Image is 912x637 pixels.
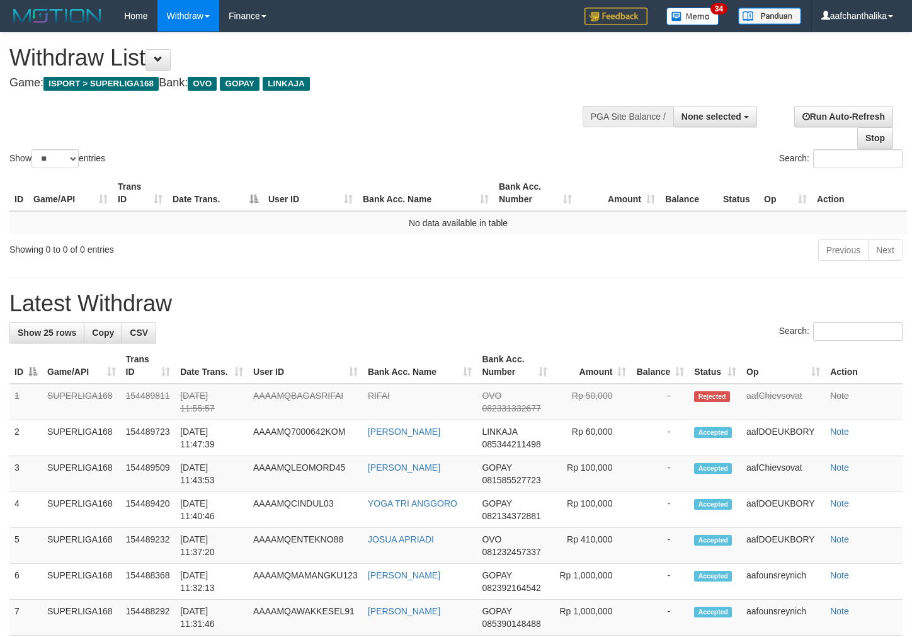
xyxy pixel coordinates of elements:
[694,463,732,474] span: Accepted
[9,291,903,316] h1: Latest Withdraw
[631,420,689,456] td: -
[759,175,812,211] th: Op: activate to sort column ascending
[552,456,632,492] td: Rp 100,000
[368,498,457,508] a: YOGA TRI ANGGORO
[248,384,363,420] td: AAAAMQBAGASRIFAI
[482,475,540,485] span: Copy 081585527723 to clipboard
[631,384,689,420] td: -
[121,384,176,420] td: 154489811
[482,534,501,544] span: OVO
[9,322,84,343] a: Show 25 rows
[9,528,42,564] td: 5
[666,8,719,25] img: Button%20Memo.svg
[710,3,727,14] span: 34
[694,499,732,510] span: Accepted
[368,606,440,616] a: [PERSON_NAME]
[813,149,903,168] input: Search:
[830,498,849,508] a: Note
[121,348,176,384] th: Trans ID: activate to sort column ascending
[482,570,511,580] span: GOPAY
[42,348,121,384] th: Game/API: activate to sort column ascending
[830,462,849,473] a: Note
[689,348,741,384] th: Status: activate to sort column ascending
[857,127,893,149] a: Stop
[363,348,477,384] th: Bank Acc. Name: activate to sort column ascending
[368,427,440,437] a: [PERSON_NAME]
[188,77,217,91] span: OVO
[482,511,540,521] span: Copy 082134372881 to clipboard
[31,149,79,168] select: Showentries
[168,175,263,211] th: Date Trans.: activate to sort column descending
[482,462,511,473] span: GOPAY
[248,456,363,492] td: AAAAMQLEOMORD45
[552,420,632,456] td: Rp 60,000
[92,328,114,338] span: Copy
[9,6,105,25] img: MOTION_logo.png
[552,528,632,564] td: Rp 410,000
[552,564,632,600] td: Rp 1,000,000
[482,403,540,413] span: Copy 082331332677 to clipboard
[818,239,869,261] a: Previous
[477,348,552,384] th: Bank Acc. Number: activate to sort column ascending
[584,8,647,25] img: Feedback.jpg
[9,175,28,211] th: ID
[9,384,42,420] td: 1
[368,462,440,473] a: [PERSON_NAME]
[552,492,632,528] td: Rp 100,000
[660,175,718,211] th: Balance
[741,456,825,492] td: aafChievsovat
[248,420,363,456] td: AAAAMQ7000642KOM
[718,175,759,211] th: Status
[631,528,689,564] td: -
[248,564,363,600] td: AAAAMQMAMANGKU123
[694,427,732,438] span: Accepted
[248,348,363,384] th: User ID: activate to sort column ascending
[368,391,390,401] a: RIFAI
[175,528,248,564] td: [DATE] 11:37:20
[9,420,42,456] td: 2
[175,600,248,636] td: [DATE] 11:31:46
[130,328,148,338] span: CSV
[9,238,370,256] div: Showing 0 to 0 of 0 entries
[248,600,363,636] td: AAAAMQAWAKKESEL91
[482,439,540,449] span: Copy 085344211498 to clipboard
[9,77,595,89] h4: Game: Bank:
[552,600,632,636] td: Rp 1,000,000
[631,492,689,528] td: -
[482,606,511,616] span: GOPAY
[220,77,259,91] span: GOPAY
[779,149,903,168] label: Search:
[813,322,903,341] input: Search:
[9,492,42,528] td: 4
[263,175,358,211] th: User ID: activate to sort column ascending
[694,391,729,402] span: Rejected
[121,456,176,492] td: 154489509
[248,492,363,528] td: AAAAMQCINDUL03
[263,77,310,91] span: LINKAJA
[741,528,825,564] td: aafDOEUKBORY
[825,348,903,384] th: Action
[9,600,42,636] td: 7
[741,600,825,636] td: aafounsreynich
[9,564,42,600] td: 6
[9,211,907,234] td: No data available in table
[631,456,689,492] td: -
[121,564,176,600] td: 154488368
[583,106,673,127] div: PGA Site Balance /
[358,175,494,211] th: Bank Acc. Name: activate to sort column ascending
[482,583,540,593] span: Copy 082392164542 to clipboard
[482,427,517,437] span: LINKAJA
[830,606,849,616] a: Note
[694,571,732,582] span: Accepted
[42,492,121,528] td: SUPERLIGA168
[42,528,121,564] td: SUPERLIGA168
[741,420,825,456] td: aafDOEUKBORY
[694,535,732,546] span: Accepted
[175,492,248,528] td: [DATE] 11:40:46
[830,534,849,544] a: Note
[779,322,903,341] label: Search:
[18,328,76,338] span: Show 25 rows
[741,564,825,600] td: aafounsreynich
[175,384,248,420] td: [DATE] 11:55:57
[9,456,42,492] td: 3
